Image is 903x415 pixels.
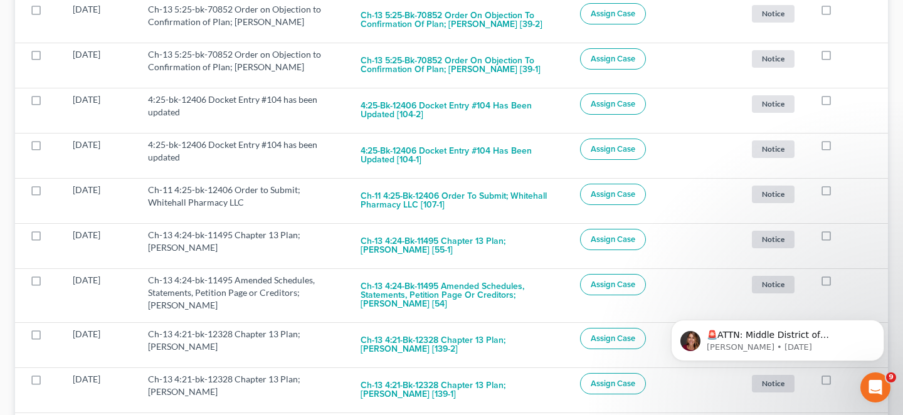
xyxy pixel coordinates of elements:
[591,9,635,19] span: Assign Case
[752,375,795,392] span: Notice
[361,3,560,37] button: Ch-13 5:25-bk-70852 Order on Objection to Confirmation of Plan; [PERSON_NAME] [39-2]
[361,184,560,218] button: Ch-11 4:25-bk-12406 Order to Submit; Whitehall Pharmacy LLC [107-1]
[752,231,795,248] span: Notice
[750,229,800,250] a: Notice
[591,379,635,389] span: Assign Case
[591,54,635,64] span: Assign Case
[860,372,890,402] iframe: Intercom live chat
[591,144,635,154] span: Assign Case
[752,186,795,202] span: Notice
[361,229,560,263] button: Ch-13 4:24-bk-11495 Chapter 13 Plan; [PERSON_NAME] [55-1]
[752,50,795,67] span: Notice
[361,373,560,407] button: Ch-13 4:21-bk-12328 Chapter 13 Plan; [PERSON_NAME] [139-1]
[750,184,800,204] a: Notice
[752,140,795,157] span: Notice
[750,373,800,394] a: Notice
[138,322,351,367] td: Ch-13 4:21-bk-12328 Chapter 13 Plan; [PERSON_NAME]
[750,274,800,295] a: Notice
[580,139,646,160] button: Assign Case
[591,189,635,199] span: Assign Case
[591,334,635,344] span: Assign Case
[63,88,138,133] td: [DATE]
[580,3,646,24] button: Assign Case
[361,328,560,362] button: Ch-13 4:21-bk-12328 Chapter 13 Plan; [PERSON_NAME] [139-2]
[580,93,646,115] button: Assign Case
[750,93,800,114] a: Notice
[63,367,138,412] td: [DATE]
[63,178,138,223] td: [DATE]
[580,48,646,70] button: Assign Case
[361,139,560,172] button: 4:25-bk-12406 Docket Entry #104 has been updated [104-1]
[580,184,646,205] button: Assign Case
[580,274,646,295] button: Assign Case
[138,43,351,88] td: Ch-13 5:25-bk-70852 Order on Objection to Confirmation of Plan; [PERSON_NAME]
[138,133,351,178] td: 4:25-bk-12406 Docket Entry #104 has been updated
[591,280,635,290] span: Assign Case
[580,229,646,250] button: Assign Case
[752,5,795,22] span: Notice
[63,268,138,322] td: [DATE]
[591,234,635,244] span: Assign Case
[361,93,560,127] button: 4:25-bk-12406 Docket Entry #104 has been updated [104-2]
[63,133,138,178] td: [DATE]
[138,367,351,412] td: Ch-13 4:21-bk-12328 Chapter 13 Plan; [PERSON_NAME]
[138,268,351,322] td: Ch-13 4:24-bk-11495 Amended Schedules, Statements, Petition Page or Creditors; [PERSON_NAME]
[580,373,646,394] button: Assign Case
[750,48,800,69] a: Notice
[591,99,635,109] span: Assign Case
[63,322,138,367] td: [DATE]
[63,43,138,88] td: [DATE]
[750,139,800,159] a: Notice
[138,88,351,133] td: 4:25-bk-12406 Docket Entry #104 has been updated
[750,3,800,24] a: Notice
[886,372,896,382] span: 9
[752,95,795,112] span: Notice
[580,328,646,349] button: Assign Case
[752,276,795,293] span: Notice
[138,178,351,223] td: Ch-11 4:25-bk-12406 Order to Submit; Whitehall Pharmacy LLC
[361,274,560,317] button: Ch-13 4:24-bk-11495 Amended Schedules, Statements, Petition Page or Creditors; [PERSON_NAME] [54]
[138,223,351,268] td: Ch-13 4:24-bk-11495 Chapter 13 Plan; [PERSON_NAME]
[361,48,560,82] button: Ch-13 5:25-bk-70852 Order on Objection to Confirmation of Plan; [PERSON_NAME] [39-1]
[63,223,138,268] td: [DATE]
[652,293,903,381] iframe: Intercom notifications message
